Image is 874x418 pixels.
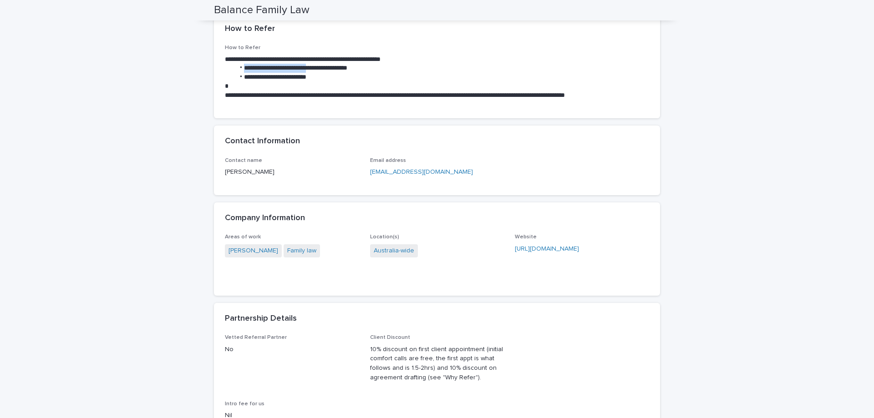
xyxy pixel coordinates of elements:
h2: How to Refer [225,24,275,34]
h2: Partnership Details [225,314,297,324]
span: Areas of work [225,234,261,240]
p: No [225,345,359,354]
span: Contact name [225,158,262,163]
p: [PERSON_NAME] [225,167,359,177]
h2: Company Information [225,213,305,223]
h2: Contact Information [225,136,300,146]
p: 10% discount on first client appointment (initial comfort calls are free, the first appt is what ... [370,345,504,383]
a: [EMAIL_ADDRESS][DOMAIN_NAME] [370,169,473,175]
a: [PERSON_NAME] [229,246,278,256]
h2: Balance Family Law [214,4,310,17]
span: Intro fee for us [225,401,264,407]
span: Email address [370,158,406,163]
span: Website [515,234,537,240]
span: Vetted Referral Partner [225,335,287,340]
span: Location(s) [370,234,399,240]
span: Client Discount [370,335,410,340]
a: Australia-wide [374,246,414,256]
span: How to Refer [225,45,260,50]
a: Family law [287,246,316,256]
a: [URL][DOMAIN_NAME] [515,246,579,252]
